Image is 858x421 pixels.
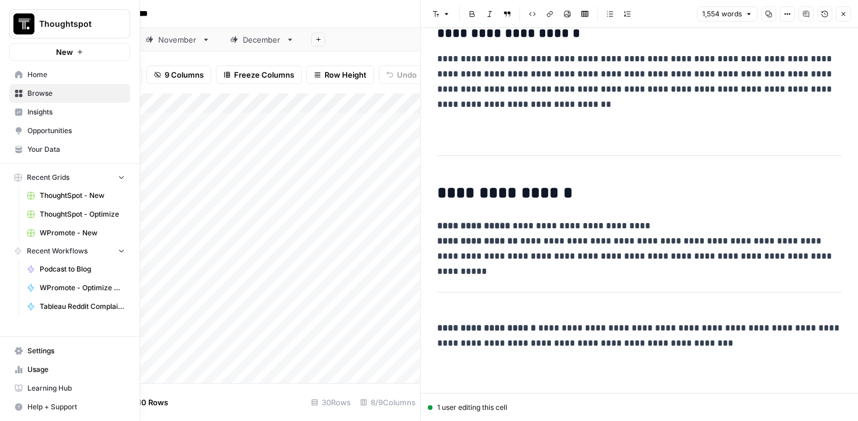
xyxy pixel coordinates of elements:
[27,126,125,136] span: Opportunities
[27,172,69,183] span: Recent Grids
[9,379,130,398] a: Learning Hub
[355,393,420,412] div: 8/9 Columns
[40,209,125,220] span: ThoughtSpot - Optimize
[306,393,355,412] div: 30 Rows
[9,121,130,140] a: Opportunities
[22,260,130,279] a: Podcast to Blog
[697,6,758,22] button: 1,554 words
[325,69,367,81] span: Row Height
[56,46,73,58] span: New
[27,383,125,394] span: Learning Hub
[397,69,417,81] span: Undo
[9,169,130,186] button: Recent Grids
[9,103,130,121] a: Insights
[27,69,125,80] span: Home
[27,364,125,375] span: Usage
[39,18,110,30] span: Thoughtspot
[40,228,125,238] span: WPromote - New
[135,28,220,51] a: November
[9,9,130,39] button: Workspace: Thoughtspot
[40,264,125,274] span: Podcast to Blog
[243,34,281,46] div: December
[702,9,742,19] span: 1,554 words
[9,84,130,103] a: Browse
[22,186,130,205] a: ThoughtSpot - New
[27,107,125,117] span: Insights
[9,242,130,260] button: Recent Workflows
[234,69,294,81] span: Freeze Columns
[9,342,130,360] a: Settings
[428,402,851,413] div: 1 user editing this cell
[13,13,34,34] img: Thoughtspot Logo
[121,396,168,408] span: Add 10 Rows
[27,246,88,256] span: Recent Workflows
[22,224,130,242] a: WPromote - New
[22,279,130,297] a: WPromote - Optimize Article
[306,65,374,84] button: Row Height
[165,69,204,81] span: 9 Columns
[27,402,125,412] span: Help + Support
[40,190,125,201] span: ThoughtSpot - New
[40,283,125,293] span: WPromote - Optimize Article
[9,43,130,61] button: New
[9,360,130,379] a: Usage
[220,28,304,51] a: December
[27,144,125,155] span: Your Data
[27,346,125,356] span: Settings
[22,205,130,224] a: ThoughtSpot - Optimize
[379,65,424,84] button: Undo
[22,297,130,316] a: Tableau Reddit Complaint Collector
[9,140,130,159] a: Your Data
[27,88,125,99] span: Browse
[147,65,211,84] button: 9 Columns
[40,301,125,312] span: Tableau Reddit Complaint Collector
[158,34,197,46] div: November
[9,65,130,84] a: Home
[216,65,302,84] button: Freeze Columns
[9,398,130,416] button: Help + Support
